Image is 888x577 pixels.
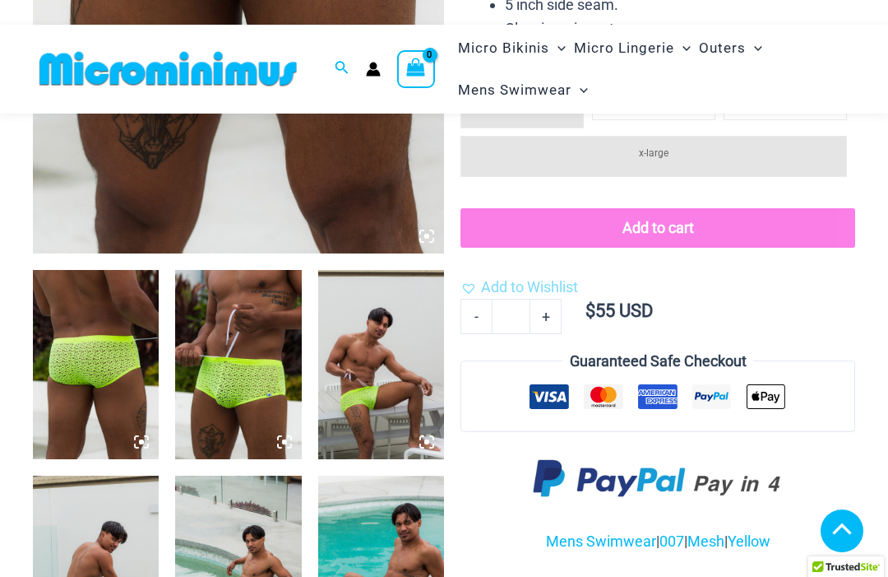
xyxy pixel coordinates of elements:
span: Menu Toggle [674,27,691,69]
span: Add to Wishlist [481,278,578,295]
a: + [530,299,562,333]
img: MM SHOP LOGO FLAT [33,50,303,87]
span: x-large [639,147,668,159]
nav: Site Navigation [451,25,855,114]
a: Mesh [687,533,724,550]
a: Mens Swimwear [546,533,656,550]
span: Outers [699,27,746,69]
bdi: 55 USD [585,300,653,321]
a: Mens SwimwearMenu ToggleMenu Toggle [454,69,592,111]
a: Micro LingerieMenu ToggleMenu Toggle [570,27,695,69]
button: Add to cart [460,208,855,248]
a: Add to Wishlist [460,275,578,300]
li: x-large [460,136,847,177]
legend: Guaranteed Safe Checkout [563,349,753,374]
span: Menu Toggle [571,69,588,111]
span: Mens Swimwear [458,69,571,111]
p: | | | [460,529,855,554]
img: Bells Highlight Yellow 007 Trunk [33,270,159,459]
a: View Shopping Cart, empty [397,50,435,88]
span: Menu Toggle [746,27,762,69]
input: Product quantity [492,299,530,333]
a: Account icon link [366,62,381,77]
a: 007 [659,533,684,550]
a: Yellow [728,533,770,550]
span: $ [585,300,595,321]
span: Micro Lingerie [574,27,674,69]
a: Search icon link [335,58,349,79]
img: Bells Highlight Yellow 007 Trunk [175,270,301,459]
a: Micro BikinisMenu ToggleMenu Toggle [454,27,570,69]
img: Bells Highlight Yellow 007 Trunk [318,270,444,459]
li: Classic swim cut. [505,16,855,41]
a: OutersMenu ToggleMenu Toggle [695,27,766,69]
span: Menu Toggle [549,27,566,69]
a: - [460,299,492,333]
span: Micro Bikinis [458,27,549,69]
